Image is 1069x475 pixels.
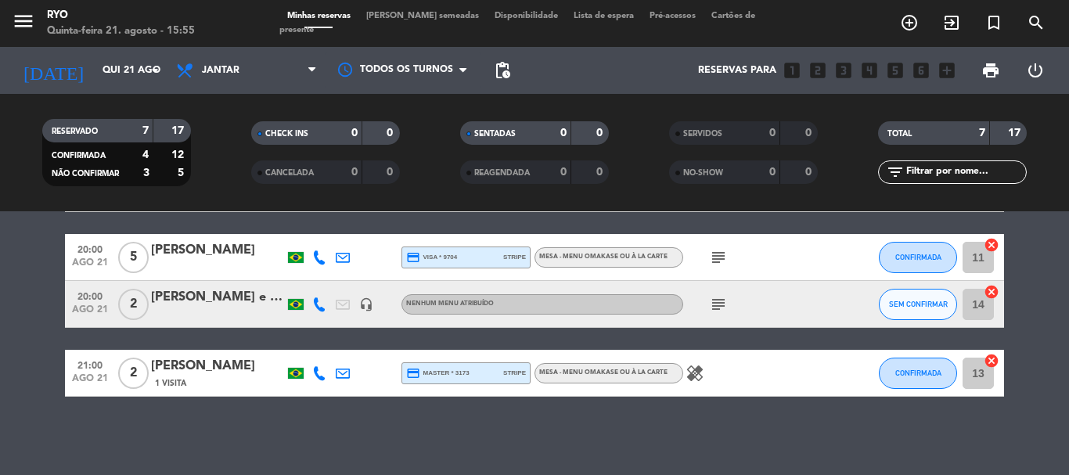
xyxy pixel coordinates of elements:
span: visa * 9704 [406,250,457,264]
span: master * 3173 [406,366,470,380]
div: [PERSON_NAME] [151,356,284,376]
span: Nenhum menu atribuído [406,300,494,307]
span: 5 [118,242,149,273]
i: looks_two [808,60,828,81]
strong: 5 [178,167,187,178]
strong: 0 [596,128,606,139]
i: subject [709,248,728,267]
strong: 17 [171,125,187,136]
span: SERVIDOS [683,130,722,138]
span: 21:00 [70,355,110,373]
span: CONFIRMADA [52,152,106,160]
span: ago 21 [70,373,110,391]
i: [DATE] [12,53,95,88]
strong: 0 [560,167,567,178]
div: Quinta-feira 21. agosto - 15:55 [47,23,195,39]
span: CONFIRMADA [895,253,941,261]
button: SEM CONFIRMAR [879,289,957,320]
span: TOTAL [887,130,912,138]
span: NÃO CONFIRMAR [52,170,119,178]
i: turned_in_not [984,13,1003,32]
span: Pré-acessos [642,12,704,20]
span: 1 Visita [155,377,186,390]
span: pending_actions [493,61,512,80]
span: Jantar [202,65,239,76]
span: stripe [503,368,526,378]
div: LOG OUT [1013,47,1057,94]
span: CANCELADA [265,169,314,177]
i: subject [709,295,728,314]
span: REAGENDADA [474,169,530,177]
span: NO-SHOW [683,169,723,177]
div: [PERSON_NAME] e [PERSON_NAME] [151,287,284,308]
span: Disponibilidade [487,12,566,20]
i: cancel [984,237,999,253]
i: looks_one [782,60,802,81]
span: Cartões de presente [279,12,755,34]
strong: 0 [805,167,815,178]
i: add_box [937,60,957,81]
strong: 0 [387,128,396,139]
strong: 0 [769,128,776,139]
span: SENTADAS [474,130,516,138]
i: cancel [984,284,999,300]
strong: 12 [171,149,187,160]
i: search [1027,13,1046,32]
span: print [981,61,1000,80]
strong: 4 [142,149,149,160]
strong: 7 [979,128,985,139]
span: CONFIRMADA [895,369,941,377]
span: Reservas para [698,65,776,76]
span: Lista de espera [566,12,642,20]
i: cancel [984,353,999,369]
span: MESA - Menu Omakase ou À La Carte [539,369,668,376]
strong: 17 [1008,128,1024,139]
button: CONFIRMADA [879,242,957,273]
span: stripe [503,252,526,262]
i: add_circle_outline [900,13,919,32]
span: 20:00 [70,286,110,304]
strong: 0 [351,128,358,139]
i: exit_to_app [942,13,961,32]
span: 2 [118,289,149,320]
i: power_settings_new [1026,61,1045,80]
span: CHECK INS [265,130,308,138]
strong: 0 [769,167,776,178]
i: credit_card [406,366,420,380]
strong: 3 [143,167,149,178]
button: menu [12,9,35,38]
div: Ryo [47,8,195,23]
span: 2 [118,358,149,389]
i: arrow_drop_down [146,61,164,80]
span: 20:00 [70,239,110,257]
button: CONFIRMADA [879,358,957,389]
i: healing [686,364,704,383]
i: looks_4 [859,60,880,81]
span: SEM CONFIRMAR [889,300,948,308]
strong: 7 [142,125,149,136]
strong: 0 [387,167,396,178]
div: [PERSON_NAME] [151,240,284,261]
i: menu [12,9,35,33]
i: looks_3 [833,60,854,81]
i: headset_mic [359,297,373,311]
span: [PERSON_NAME] semeadas [358,12,487,20]
strong: 0 [560,128,567,139]
input: Filtrar por nome... [905,164,1026,181]
strong: 0 [805,128,815,139]
i: credit_card [406,250,420,264]
strong: 0 [351,167,358,178]
i: filter_list [886,163,905,182]
span: MESA - Menu Omakase ou À La Carte [539,254,668,260]
span: Minhas reservas [279,12,358,20]
strong: 0 [596,167,606,178]
span: ago 21 [70,257,110,275]
span: RESERVADO [52,128,98,135]
i: looks_6 [911,60,931,81]
span: ago 21 [70,304,110,322]
i: looks_5 [885,60,905,81]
